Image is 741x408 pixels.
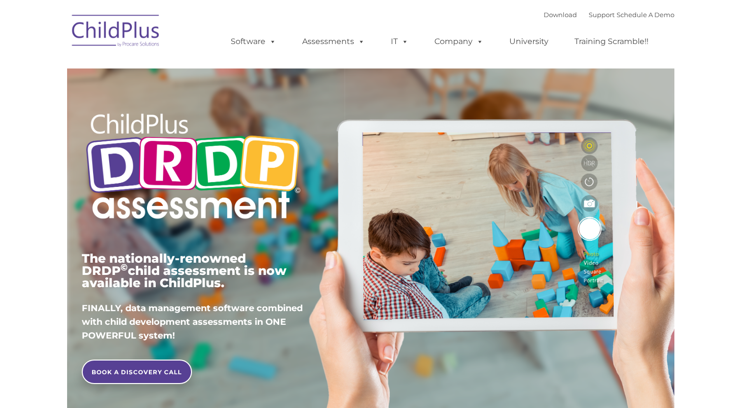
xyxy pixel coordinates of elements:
a: Company [425,32,493,51]
sup: © [120,262,128,273]
a: Training Scramble!! [565,32,658,51]
span: FINALLY, data management software combined with child development assessments in ONE POWERFUL sys... [82,303,303,341]
a: Schedule A Demo [617,11,674,19]
a: IT [381,32,418,51]
img: ChildPlus by Procare Solutions [67,8,165,57]
a: Support [589,11,615,19]
a: Software [221,32,286,51]
a: Assessments [292,32,375,51]
img: Copyright - DRDP Logo Light [82,100,304,235]
a: University [500,32,558,51]
font: | [544,11,674,19]
a: Download [544,11,577,19]
a: BOOK A DISCOVERY CALL [82,360,192,384]
span: The nationally-renowned DRDP child assessment is now available in ChildPlus. [82,251,287,290]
